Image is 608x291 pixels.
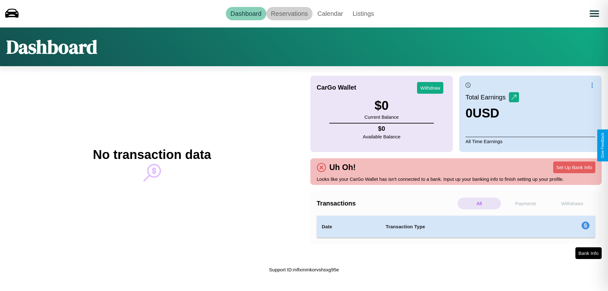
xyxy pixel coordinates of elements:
h4: CarGo Wallet [317,84,356,91]
a: Dashboard [226,7,266,20]
h3: 0 USD [465,106,519,120]
button: Bank Info [575,247,602,259]
a: Calendar [313,7,348,20]
p: Withdraws [550,198,594,209]
button: Withdraw [417,82,443,94]
p: Available Balance [363,132,401,141]
h1: Dashboard [6,34,97,60]
div: Give Feedback [600,133,605,158]
h4: $ 0 [363,125,401,132]
button: Open menu [586,5,603,22]
h4: Transactions [317,200,456,207]
h4: Transaction Type [386,223,529,231]
h3: $ 0 [364,98,399,113]
h2: No transaction data [93,148,211,162]
button: Set Up Bank Info [553,161,595,173]
p: Looks like your CarGo Wallet has isn't connected to a bank. Input up your banking info to finish ... [317,175,595,183]
p: All Time Earnings [465,137,595,146]
p: Total Earnings [465,92,509,103]
p: Payments [504,198,548,209]
a: Listings [348,7,379,20]
p: All [458,198,501,209]
table: simple table [317,216,595,238]
p: Current Balance [364,113,399,121]
p: Support ID: mflxmmkorvshsxg95e [269,265,339,274]
a: Reservations [266,7,313,20]
h4: Uh Oh! [326,163,359,172]
h4: Date [322,223,376,231]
